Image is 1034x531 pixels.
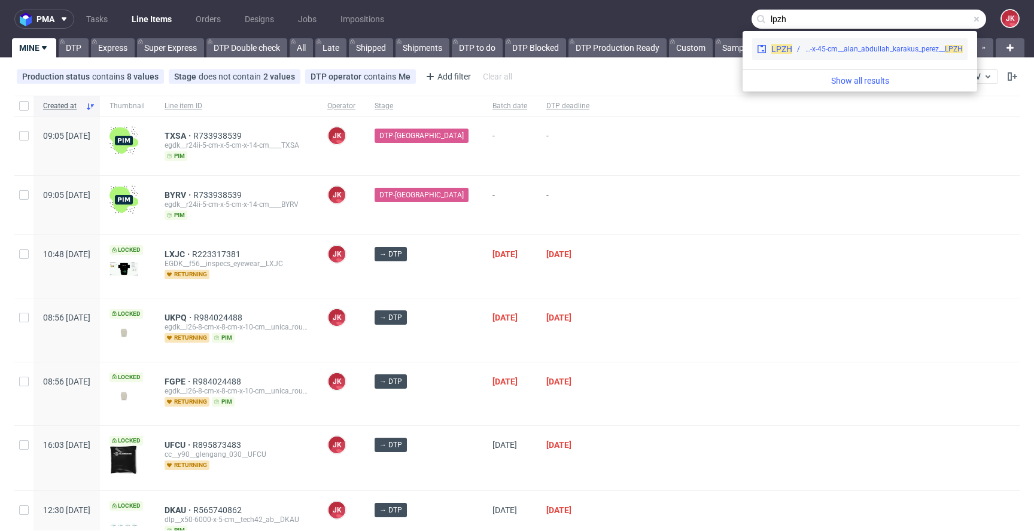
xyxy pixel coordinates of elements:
div: 2 values [263,72,295,81]
figcaption: JK [329,437,345,453]
span: → DTP [379,376,402,387]
span: Line item ID [165,101,308,111]
a: LXJC [165,249,192,259]
span: Locked [110,245,143,255]
span: [DATE] [492,313,518,322]
span: Locked [110,373,143,382]
img: version_two_editor_design.png [110,388,138,404]
button: pma [14,10,74,29]
div: egdk__r24ii-5-cm-x-5-cm-x-14-cm____BYRV [165,200,308,209]
a: BYRV [165,190,193,200]
span: pim [212,333,235,343]
a: R733938539 [193,190,244,200]
span: [DATE] [492,377,518,386]
img: version_two_editor_design.png [110,325,138,341]
a: Shipped [349,38,393,57]
span: pim [165,151,187,161]
a: Super Express [137,38,204,57]
div: egdk__r24ii-5-cm-x-5-cm-x-14-cm____TXSA [165,141,308,150]
span: [DATE] [546,377,571,386]
a: Designs [238,10,281,29]
span: Stage [174,72,199,81]
span: 08:56 [DATE] [43,377,90,386]
a: FGPE [165,377,193,386]
a: DTP [59,38,89,57]
span: [DATE] [546,440,571,450]
a: Orders [188,10,228,29]
span: returning [165,270,209,279]
span: LPZH [771,44,792,54]
div: Me [399,72,410,81]
span: DTP operator [311,72,364,81]
span: [DATE] [546,249,571,259]
span: does not contain [199,72,263,81]
img: version_two_editor_design [110,445,138,474]
span: [DATE] [546,505,571,515]
img: version_two_editor_design.png [110,262,138,276]
span: Locked [110,309,143,319]
span: LPZH [945,45,963,53]
span: - [492,190,527,220]
a: Custom [669,38,713,57]
a: Shipments [396,38,449,57]
figcaption: JK [329,127,345,144]
a: DTP Blocked [505,38,566,57]
span: → DTP [379,312,402,323]
span: R733938539 [193,131,244,141]
a: Tasks [79,10,115,29]
span: Created at [43,101,81,111]
span: → DTP [379,440,402,450]
a: Jobs [291,10,324,29]
img: logo [20,13,37,26]
div: cc__y90__glengang_030__UFCU [165,450,308,459]
a: UFCU [165,440,193,450]
figcaption: JK [329,373,345,390]
a: Line Items [124,10,179,29]
span: → DTP [379,249,402,260]
figcaption: JK [329,246,345,263]
a: Late [315,38,346,57]
span: 10:48 [DATE] [43,249,90,259]
div: egdk__l26-8-cm-x-8-cm-x-10-cm__unica_rouen__FGPE [165,386,308,396]
span: returning [165,397,209,407]
img: wHgJFi1I6lmhQAAAABJRU5ErkJggg== [110,185,138,214]
span: [DATE] [492,440,517,450]
span: DTP-[GEOGRAPHIC_DATA] [379,190,464,200]
a: All [290,38,313,57]
span: DKAU [165,505,193,515]
span: Operator [327,101,355,111]
div: dlp__x50-6000-x-5-cm__tech42_ab__DKAU [165,515,308,524]
a: DTP Production Ready [568,38,667,57]
a: DTP to do [452,38,503,57]
span: [DATE] [492,249,518,259]
a: TXSA [165,131,193,141]
div: bds__y80-35-x-8-x-45-cm__alan_abdullah_karakus_perez__ [805,44,963,54]
div: Clear all [480,68,515,85]
div: EGDK__f56__inspecs_eyewear__LXJC [165,259,308,268]
a: R223317381 [192,249,243,259]
a: R984024488 [194,313,245,322]
img: wHgJFi1I6lmhQAAAABJRU5ErkJggg== [110,126,138,155]
span: 09:05 [DATE] [43,131,90,141]
div: 8 values [127,72,159,81]
figcaption: JK [1002,10,1018,27]
span: contains [92,72,127,81]
a: Express [91,38,135,57]
a: R565740862 [193,505,244,515]
span: contains [364,72,399,81]
span: 16:03 [DATE] [43,440,90,450]
figcaption: JK [329,502,345,518]
a: R984024488 [193,377,244,386]
span: [DATE] [492,505,517,515]
span: 08:56 [DATE] [43,313,90,322]
span: 09:05 [DATE] [43,190,90,200]
a: Impositions [333,10,391,29]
